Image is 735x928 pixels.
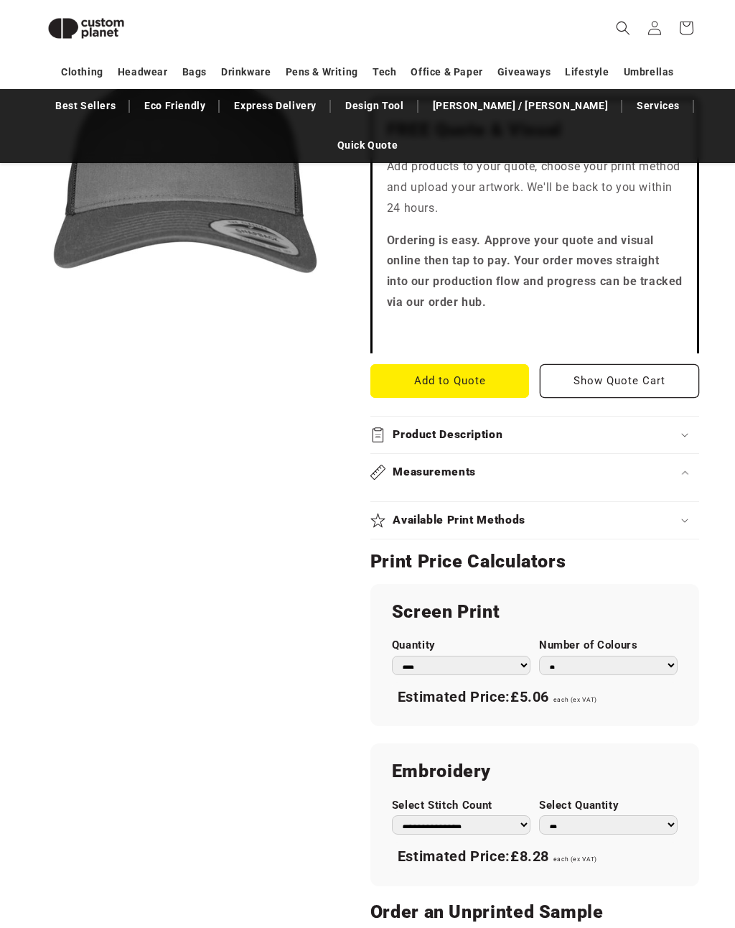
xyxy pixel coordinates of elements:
a: Design Tool [338,93,411,119]
a: Best Sellers [48,93,123,119]
a: Giveaways [497,60,551,85]
summary: Search [607,12,639,44]
a: Quick Quote [330,133,406,158]
a: Pens & Writing [286,60,358,85]
a: Drinkware [221,60,271,85]
div: Estimated Price: [392,682,678,713]
h2: Print Price Calculators [370,550,699,573]
a: Tech [373,60,396,85]
a: Bags [182,60,207,85]
label: Quantity [392,639,530,652]
h2: Screen Print [392,600,678,623]
a: Office & Paper [411,60,482,85]
: Add to Quote [370,364,530,398]
img: Custom Planet [36,6,136,51]
summary: Available Print Methods [370,502,699,539]
a: Express Delivery [227,93,324,119]
div: Estimated Price: [392,842,678,872]
label: Select Stitch Count [392,799,530,812]
span: £5.06 [510,688,549,705]
summary: Product Description [370,417,699,453]
span: each (ex VAT) [553,696,597,703]
strong: Ordering is easy. Approve your quote and visual online then tap to pay. Your order moves straight... [387,233,683,309]
iframe: Customer reviews powered by Trustpilot [387,325,683,339]
a: Eco Friendly [137,93,212,119]
h2: Available Print Methods [393,513,525,528]
button: Show Quote Cart [540,364,699,398]
h2: Measurements [393,465,476,480]
summary: Measurements [370,454,699,491]
a: Lifestyle [565,60,609,85]
p: Add products to your quote, choose your print method and upload your artwork. We'll be back to yo... [387,157,683,218]
a: Services [629,93,687,119]
a: Headwear [118,60,168,85]
a: Umbrellas [624,60,674,85]
media-gallery: Gallery Viewer [36,22,334,320]
h2: Order an Unprinted Sample [370,901,699,924]
a: [PERSON_NAME] / [PERSON_NAME] [426,93,615,119]
h2: Embroidery [392,760,678,783]
a: Clothing [61,60,103,85]
h2: Product Description [393,427,502,442]
iframe: Chat Widget [489,773,735,928]
label: Number of Colours [539,639,678,652]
